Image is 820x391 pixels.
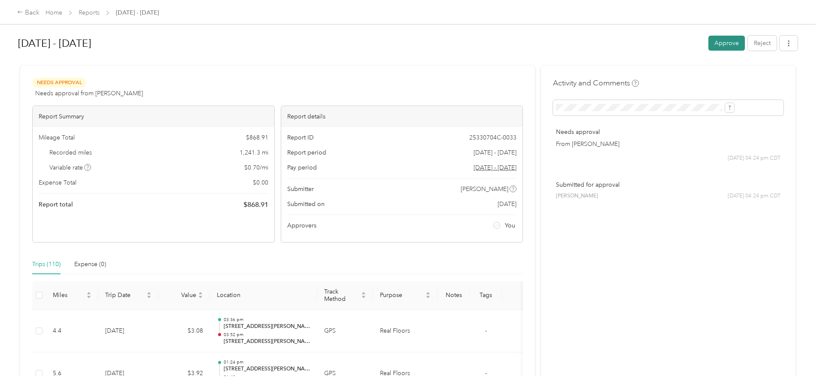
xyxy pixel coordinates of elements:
span: Approvers [287,221,316,230]
span: $ 868.91 [243,200,268,210]
td: [DATE] [98,310,158,353]
span: Trip Date [105,291,145,299]
a: Reports [79,9,100,16]
th: Purpose [373,281,437,310]
p: 03:36 pm [224,317,310,323]
td: 4.4 [46,310,98,353]
h1: Sep 1 - 30, 2025 [18,33,702,54]
th: Value [158,281,210,310]
span: Track Method [324,288,359,303]
th: Tags [470,281,502,310]
th: Location [210,281,317,310]
div: Report details [281,106,523,127]
span: [DATE] 04:24 pm CDT [728,155,781,162]
span: Report total [39,200,73,209]
span: Go to pay period [474,163,516,172]
div: Trips (110) [32,260,61,269]
span: Pay period [287,163,317,172]
p: Needs approval [556,127,781,136]
span: caret-up [86,291,91,296]
span: Expense Total [39,178,76,187]
td: Real Floors [373,310,437,353]
span: caret-up [198,291,203,296]
span: caret-up [425,291,431,296]
p: From [PERSON_NAME] [556,139,781,149]
p: 01:24 pm [224,359,310,365]
span: Report ID [287,133,314,142]
th: Track Method [317,281,373,310]
span: $ 868.91 [246,133,268,142]
span: [DATE] - [DATE] [116,8,159,17]
span: caret-up [146,291,152,296]
h4: Activity and Comments [553,78,639,88]
div: Expense (0) [74,260,106,269]
button: Reject [748,36,777,51]
p: 03:52 pm [224,332,310,338]
span: Miles [53,291,85,299]
th: Notes [437,281,470,310]
span: Recorded miles [49,148,92,157]
span: Value [165,291,196,299]
span: [DATE] [498,200,516,209]
td: GPS [317,310,373,353]
iframe: Everlance-gr Chat Button Frame [772,343,820,391]
p: Submitted for approval [556,180,781,189]
span: Needs Approval [32,78,86,88]
span: caret-down [361,294,366,300]
td: $3.08 [158,310,210,353]
span: Needs approval from [PERSON_NAME] [35,89,143,98]
span: Report period [287,148,326,157]
th: Trip Date [98,281,158,310]
span: caret-down [425,294,431,300]
span: [PERSON_NAME] [461,185,508,194]
p: 01:42 pm [224,374,310,380]
span: $ 0.00 [253,178,268,187]
th: Miles [46,281,98,310]
span: - [485,370,487,377]
span: [DATE] 04:24 pm CDT [728,192,781,200]
p: [STREET_ADDRESS][PERSON_NAME] [224,338,310,346]
span: 1,241.3 mi [240,148,268,157]
span: caret-down [198,294,203,300]
span: - [485,327,487,334]
span: Submitted on [287,200,325,209]
span: caret-down [86,294,91,300]
span: Variable rate [49,163,91,172]
span: Submitter [287,185,314,194]
span: Mileage Total [39,133,75,142]
button: Approve [708,36,745,51]
span: [DATE] - [DATE] [474,148,516,157]
p: [STREET_ADDRESS][PERSON_NAME] [224,323,310,330]
div: Report Summary [33,106,274,127]
span: [PERSON_NAME] [556,192,598,200]
div: Back [17,8,39,18]
span: You [505,221,515,230]
span: caret-down [146,294,152,300]
span: 25330704C-0033 [469,133,516,142]
span: caret-up [361,291,366,296]
span: $ 0.70 / mi [244,163,268,172]
p: [STREET_ADDRESS][PERSON_NAME] [224,365,310,373]
a: Home [46,9,62,16]
span: Purpose [380,291,424,299]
